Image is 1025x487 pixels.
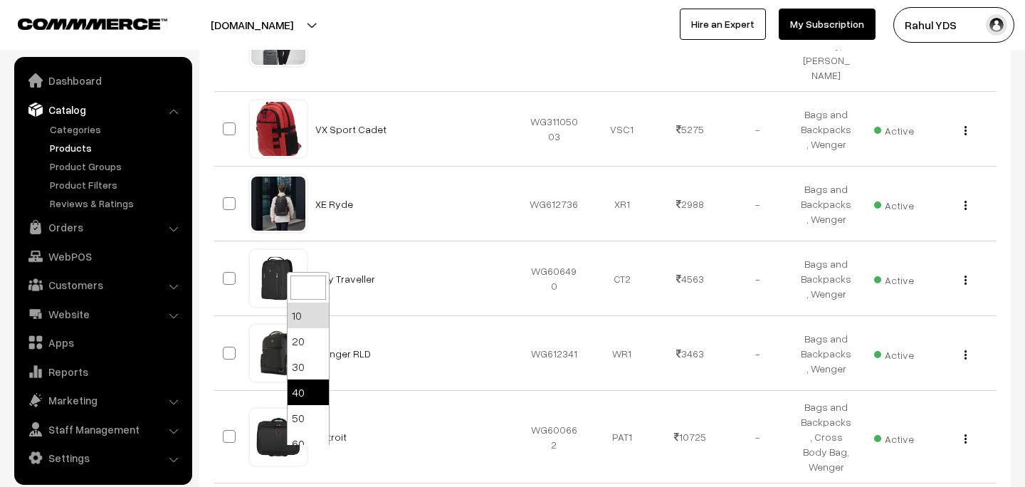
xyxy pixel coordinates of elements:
[18,214,187,240] a: Orders
[874,344,914,362] span: Active
[893,7,1014,43] button: Rahul YDS
[18,387,187,413] a: Marketing
[520,316,589,391] td: WG612341
[874,269,914,288] span: Active
[161,7,343,43] button: [DOMAIN_NAME]
[588,391,656,483] td: PAT1
[792,167,861,241] td: Bags and Backpacks, Wenger
[680,9,766,40] a: Hire an Expert
[724,316,792,391] td: -
[315,273,375,285] a: City Traveller
[724,167,792,241] td: -
[656,241,725,316] td: 4563
[874,428,914,446] span: Active
[46,196,187,211] a: Reviews & Ratings
[656,167,725,241] td: 2988
[46,122,187,137] a: Categories
[288,303,329,328] li: 10
[46,140,187,155] a: Products
[588,92,656,167] td: VSC1
[724,92,792,167] td: -
[964,126,967,135] img: Menu
[18,301,187,327] a: Website
[288,328,329,354] li: 20
[46,159,187,174] a: Product Groups
[588,241,656,316] td: CT2
[315,347,371,360] a: Wenger RLD
[18,14,142,31] a: COMMMERCE
[315,431,347,443] a: Patroit
[656,316,725,391] td: 3463
[874,194,914,213] span: Active
[18,68,187,93] a: Dashboard
[792,92,861,167] td: Bags and Backpacks, Wenger
[779,9,876,40] a: My Subscription
[18,19,167,29] img: COMMMERCE
[874,120,914,138] span: Active
[588,316,656,391] td: WR1
[288,405,329,431] li: 50
[46,177,187,192] a: Product Filters
[588,167,656,241] td: XR1
[18,417,187,442] a: Staff Management
[964,350,967,360] img: Menu
[288,379,329,405] li: 40
[520,241,589,316] td: WG606490
[656,92,725,167] td: 5275
[18,445,187,471] a: Settings
[792,391,861,483] td: Bags and Backpacks, Cross Body Bag, Wenger
[288,354,329,379] li: 30
[656,391,725,483] td: 10725
[18,272,187,298] a: Customers
[520,167,589,241] td: WG612736
[315,198,353,210] a: XE Ryde
[18,330,187,355] a: Apps
[792,316,861,391] td: Bags and Backpacks, Wenger
[288,431,329,456] li: 60
[964,276,967,285] img: Menu
[520,391,589,483] td: WG600662
[724,241,792,316] td: -
[964,434,967,444] img: Menu
[18,243,187,269] a: WebPOS
[315,123,387,135] a: VX Sport Cadet
[724,391,792,483] td: -
[18,359,187,384] a: Reports
[520,92,589,167] td: WG31105003
[986,14,1007,36] img: user
[18,97,187,122] a: Catalog
[792,241,861,316] td: Bags and Backpacks, Wenger
[964,201,967,210] img: Menu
